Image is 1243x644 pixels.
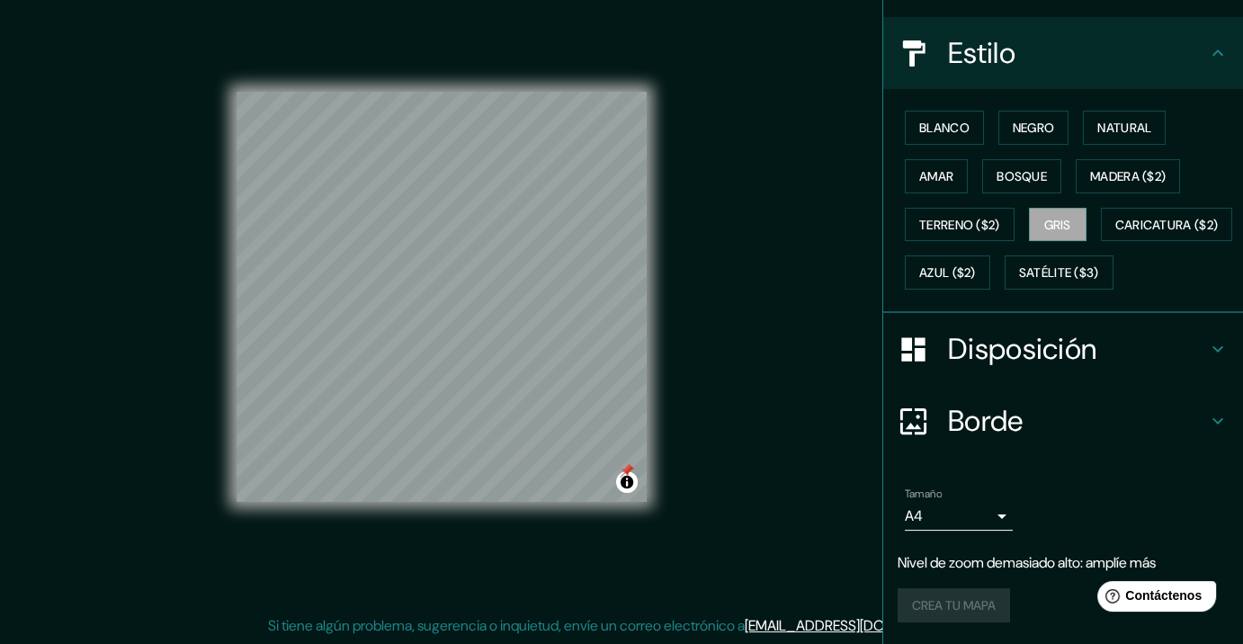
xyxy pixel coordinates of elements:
[948,330,1096,368] font: Disposición
[919,265,976,282] font: Azul ($2)
[1019,265,1099,282] font: Satélite ($3)
[1083,574,1223,624] iframe: Lanzador de widgets de ayuda
[919,168,953,184] font: Amar
[905,506,923,525] font: A4
[905,502,1013,531] div: A4
[898,553,1156,572] font: Nivel de zoom demasiado alto: amplíe más
[997,168,1047,184] font: Bosque
[1013,120,1055,136] font: Negro
[1097,120,1151,136] font: Natural
[1090,168,1166,184] font: Madera ($2)
[905,255,990,290] button: Azul ($2)
[883,313,1243,385] div: Disposición
[1029,208,1087,242] button: Gris
[1083,111,1166,145] button: Natural
[268,616,745,635] font: Si tiene algún problema, sugerencia o inquietud, envíe un correo electrónico a
[919,217,1000,233] font: Terreno ($2)
[745,616,967,635] a: [EMAIL_ADDRESS][DOMAIN_NAME]
[905,208,1015,242] button: Terreno ($2)
[998,111,1069,145] button: Negro
[905,487,942,501] font: Tamaño
[948,402,1024,440] font: Borde
[982,159,1061,193] button: Bosque
[1076,159,1180,193] button: Madera ($2)
[948,34,1015,72] font: Estilo
[1044,217,1071,233] font: Gris
[883,385,1243,457] div: Borde
[905,159,968,193] button: Amar
[237,92,647,502] canvas: Mapa
[919,120,970,136] font: Blanco
[1115,217,1219,233] font: Caricatura ($2)
[905,111,984,145] button: Blanco
[616,471,638,493] button: Activar o desactivar atribución
[1005,255,1113,290] button: Satélite ($3)
[883,17,1243,89] div: Estilo
[1101,208,1233,242] button: Caricatura ($2)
